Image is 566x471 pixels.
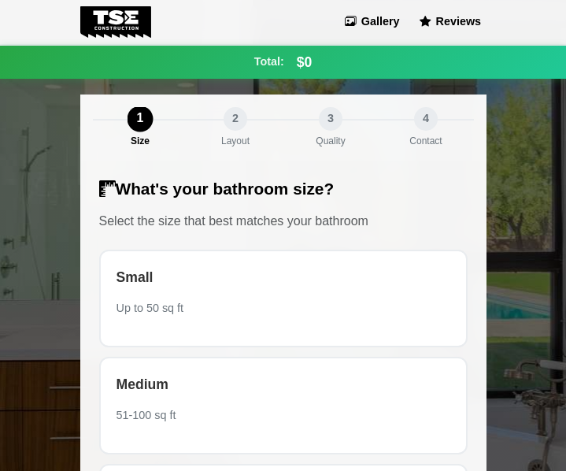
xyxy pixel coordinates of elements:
div: Layout [221,134,250,148]
a: Gallery [340,11,405,33]
div: Up to 50 sq ft [117,300,450,317]
div: Contact [409,134,442,148]
div: 4 [414,107,438,131]
a: Reviews [415,11,486,33]
span: Total: [254,54,284,71]
div: 1 [128,106,154,132]
div: Small [117,267,450,287]
img: Tse Construction [80,6,152,38]
div: Size [131,134,150,148]
div: 2 [224,107,247,131]
div: 51-100 sq ft [117,407,450,425]
span: $0 [297,52,313,72]
div: 3 [319,107,342,131]
div: Medium [117,374,450,395]
h3: What's your bathroom size? [99,180,468,199]
div: Quality [316,134,345,148]
p: Select the size that best matches your bathroom [99,212,468,231]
